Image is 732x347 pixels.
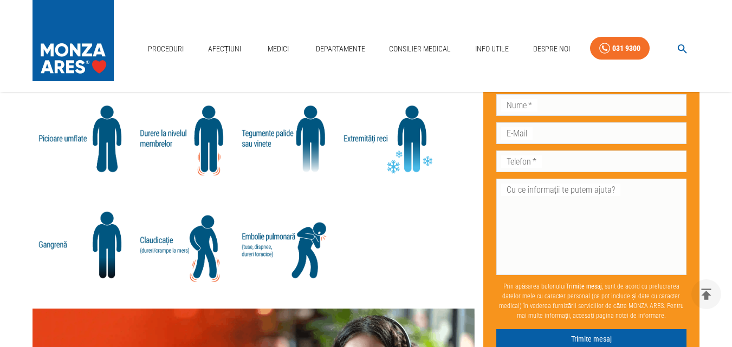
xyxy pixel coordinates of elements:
img: Tegumente palide sau vinete [236,96,338,181]
div: 031 9300 [612,42,640,55]
a: Afecțiuni [204,38,246,60]
img: Picioare umflate [33,96,134,181]
a: Despre Noi [529,38,574,60]
img: Durere la nivelul membrelor inferioare [134,96,236,181]
img: Gangrena [33,202,134,287]
a: 031 9300 [590,37,650,60]
p: Prin apăsarea butonului , sunt de acord cu prelucrarea datelor mele cu caracter personal (ce pot ... [496,277,687,325]
a: Departamente [312,38,370,60]
a: Consilier Medical [385,38,455,60]
img: Extremitati reci [338,96,439,181]
button: delete [691,279,721,309]
img: Claudicatie, dureri / crampe la mers [134,202,236,287]
a: Medici [261,38,296,60]
img: Embolie pulmonara - tuse, dispnee sau dureri toracice [236,202,338,287]
a: Proceduri [144,38,188,60]
a: Info Utile [471,38,513,60]
b: Trimite mesaj [566,283,602,290]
